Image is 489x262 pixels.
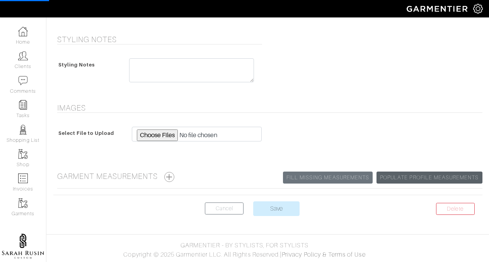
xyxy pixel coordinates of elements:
[205,202,244,214] a: Cancel
[403,2,473,15] img: garmentier-logo-header-white-b43fb05a5012e4ada735d5af1a66efaba907eab6374d6393d1fbf88cb4ef424d.png
[377,172,482,184] a: Populate Profile Measurements
[18,174,28,183] img: orders-icon-0abe47150d42831381b5fb84f609e132dff9fe21cb692f30cb5eec754e2cba89.png
[18,149,28,159] img: garments-icon-b7da505a4dc4fd61783c78ac3ca0ef83fa9d6f193b1c9dc38574b1d14d53ca28.png
[58,128,114,139] span: Select File to Upload
[57,103,482,112] h5: Images
[57,172,482,182] h5: Garment Measurements
[58,59,95,70] span: Styling Notes
[436,203,475,215] a: Delete
[123,251,280,258] span: Copyright © 2025 Garmentier LLC. All Rights Reserved.
[57,35,262,44] h5: Styling Notes
[253,201,300,216] input: Save
[18,198,28,208] img: garments-icon-b7da505a4dc4fd61783c78ac3ca0ef83fa9d6f193b1c9dc38574b1d14d53ca28.png
[18,27,28,36] img: dashboard-icon-dbcd8f5a0b271acd01030246c82b418ddd0df26cd7fceb0bd07c9910d44c42f6.png
[283,172,373,184] a: Fill Missing Measurements
[18,100,28,110] img: reminder-icon-8004d30b9f0a5d33ae49ab947aed9ed385cf756f9e5892f1edd6e32f2345188e.png
[282,251,365,258] a: Privacy Policy & Terms of Use
[473,4,483,14] img: gear-icon-white-bd11855cb880d31180b6d7d6211b90ccbf57a29d726f0c71d8c61bd08dd39cc2.png
[18,125,28,134] img: stylists-icon-eb353228a002819b7ec25b43dbf5f0378dd9e0616d9560372ff212230b889e62.png
[18,51,28,61] img: clients-icon-6bae9207a08558b7cb47a8932f037763ab4055f8c8b6bfacd5dc20c3e0201464.png
[18,76,28,85] img: comment-icon-a0a6a9ef722e966f86d9cbdc48e553b5cf19dbc54f86b18d962a5391bc8f6eb6.png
